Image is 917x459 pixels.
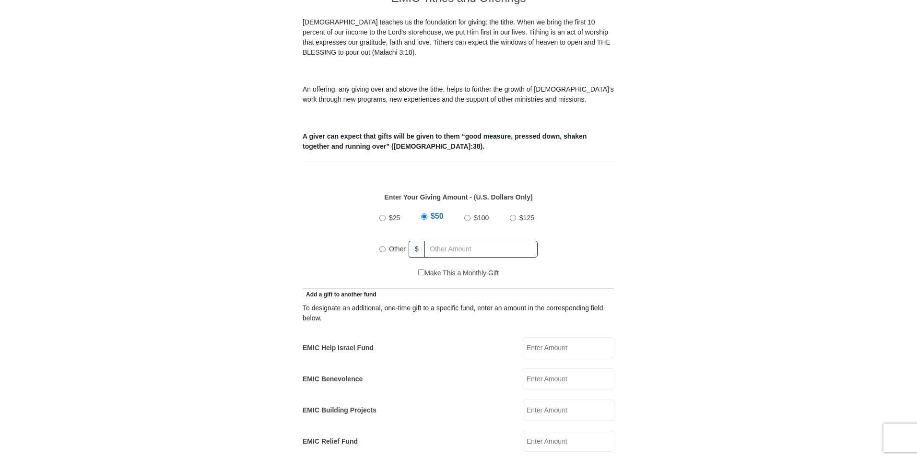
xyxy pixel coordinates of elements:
span: Other [389,245,406,253]
p: An offering, any giving over and above the tithe, helps to further the growth of [DEMOGRAPHIC_DAT... [303,84,614,105]
strong: Enter Your Giving Amount - (U.S. Dollars Only) [384,193,532,201]
input: Make This a Monthly Gift [418,269,424,275]
input: Other Amount [424,241,538,258]
label: EMIC Benevolence [303,374,363,384]
span: $50 [431,212,444,220]
label: Make This a Monthly Gift [418,268,499,278]
span: Add a gift to another fund [303,291,376,298]
label: EMIC Relief Fund [303,436,358,447]
span: $125 [519,214,534,222]
p: [DEMOGRAPHIC_DATA] teaches us the foundation for giving: the tithe. When we bring the first 10 pe... [303,17,614,58]
span: $25 [389,214,400,222]
span: $100 [474,214,489,222]
input: Enter Amount [523,400,614,421]
span: $ [409,241,425,258]
div: To designate an additional, one-time gift to a specific fund, enter an amount in the correspondin... [303,303,614,323]
label: EMIC Help Israel Fund [303,343,374,353]
b: A giver can expect that gifts will be given to them “good measure, pressed down, shaken together ... [303,132,587,150]
label: EMIC Building Projects [303,405,376,415]
input: Enter Amount [523,431,614,452]
input: Enter Amount [523,368,614,389]
input: Enter Amount [523,337,614,358]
